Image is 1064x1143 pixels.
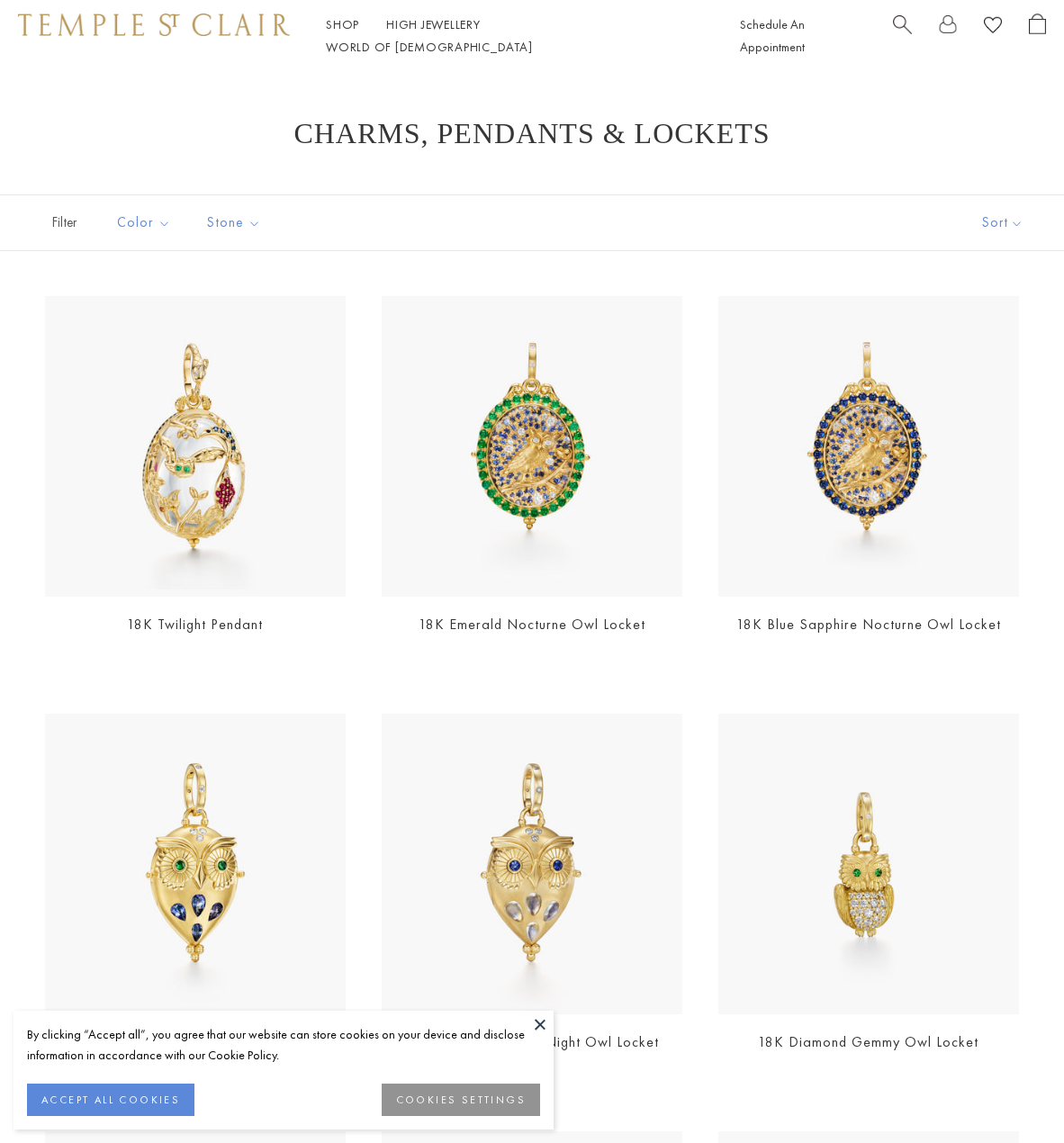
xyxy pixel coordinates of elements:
[718,714,1019,1014] a: P31886-OWLLOCP31886-OWLLOC
[718,296,1019,597] img: 18K Blue Sapphire Nocturne Owl Locket
[893,13,912,58] a: Search
[198,211,275,234] span: Stone
[740,16,805,55] a: Schedule An Appointment
[27,1024,540,1066] div: By clicking “Accept all”, you agree that our website can store cookies on your device and disclos...
[1029,13,1046,58] a: Open Shopping Bag
[382,1084,540,1116] button: COOKIES SETTINGS
[104,202,185,243] button: Color
[45,714,346,1014] a: P36814-OWLOCTZ18K Tanzanite Night Owl Locket
[758,1032,978,1051] a: 18K Diamond Gemmy Owl Locket
[27,1084,194,1116] button: ACCEPT ALL COOKIES
[382,714,682,1014] img: P34614-OWLOCBM
[18,13,290,35] img: Temple St. Clair
[419,615,645,634] a: 18K Emerald Nocturne Owl Locket
[127,615,263,634] a: 18K Twilight Pendant
[382,296,682,597] img: 18K Emerald Nocturne Owl Locket
[194,202,275,243] button: Stone
[382,714,682,1014] a: P34614-OWLOCBMP34614-OWLOCBM
[45,296,346,597] img: 18K Twilight Pendant
[326,39,532,55] a: World of [DEMOGRAPHIC_DATA]World of [DEMOGRAPHIC_DATA]
[326,16,359,32] a: ShopShop
[736,615,1001,634] a: 18K Blue Sapphire Nocturne Owl Locket
[108,211,185,234] span: Color
[718,714,1019,1014] img: P31886-OWLLOC
[984,13,1002,41] a: View Wishlist
[942,195,1064,250] button: Show sort by
[326,13,699,58] nav: Main navigation
[45,714,346,1014] img: 18K Tanzanite Night Owl Locket
[386,16,481,32] a: High JewelleryHigh Jewellery
[72,117,992,149] h1: Charms, Pendants & Lockets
